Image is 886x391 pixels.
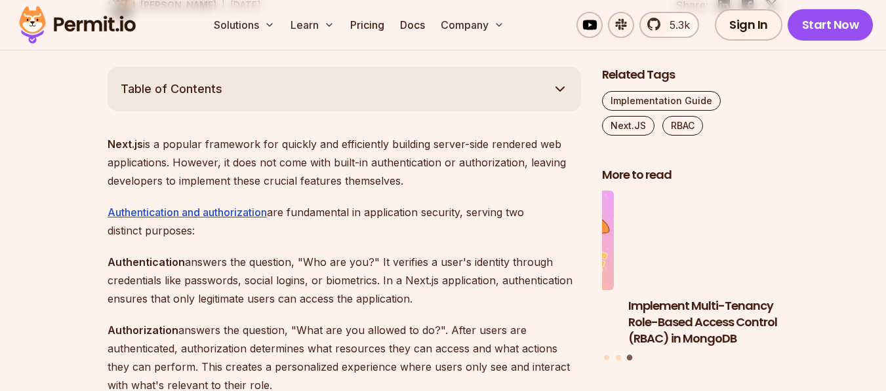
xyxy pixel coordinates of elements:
button: Table of Contents [108,67,581,111]
strong: Authentication [108,255,185,269]
button: Go to slide 2 [616,355,621,360]
span: 5.3k [662,17,690,33]
span: Table of Contents [121,80,222,98]
p: answers the question, "Who are you?" It verifies a user's identity through credentials like passw... [108,253,581,308]
a: 5.3k [639,12,699,38]
img: Implement Multi-Tenancy Role-Based Access Control (RBAC) in MongoDB [628,191,805,290]
a: Implementation Guide [602,91,721,111]
h3: Implement Multi-Tenancy Role-Based Access Control (RBAC) in MongoDB [628,298,805,346]
strong: Authorization [108,324,178,337]
a: Pricing [345,12,390,38]
div: Posts [602,191,779,362]
button: Go to slide 3 [627,355,633,361]
p: are fundamental in application security, serving two distinct purposes: [108,203,581,240]
button: Go to slide 1 [604,355,609,360]
a: Authentication and authorization [108,206,267,219]
p: is a popular framework for quickly and efficiently building server-side rendered web applications... [108,135,581,190]
strong: Next.js [108,138,143,151]
h2: More to read [602,167,779,183]
li: 3 of 3 [628,191,805,346]
a: Sign In [715,9,782,41]
h2: Related Tags [602,67,779,83]
a: RBAC [662,116,703,136]
a: Docs [395,12,430,38]
img: Permit logo [13,3,142,47]
a: Next.JS [602,116,654,136]
a: Start Now [788,9,874,41]
button: Learn [285,12,340,38]
button: Solutions [209,12,280,38]
button: Company [435,12,510,38]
